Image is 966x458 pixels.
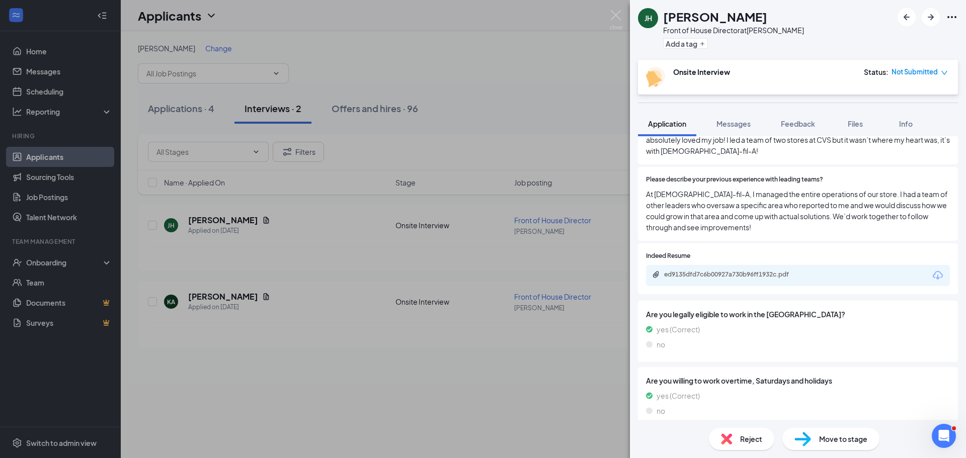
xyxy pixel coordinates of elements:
div: ed9135dfd7c6b00927a730b96ff1932c.pdf [664,270,805,279]
iframe: Intercom live chat [932,424,956,448]
svg: Ellipses [946,11,958,23]
svg: Plus [699,41,705,47]
span: Please describe your previous experience with leading teams? [646,175,823,185]
span: I was an Executive Director at [DEMOGRAPHIC_DATA]-fil-A (01852) for 6 years and 8 months. I absol... [646,123,950,156]
span: no [657,339,665,350]
span: Indeed Resume [646,251,690,261]
svg: ArrowLeftNew [901,11,913,23]
button: ArrowRight [922,8,940,26]
span: Not Submitted [892,67,938,77]
span: Feedback [781,119,815,128]
span: Application [648,119,686,128]
svg: ArrowRight [925,11,937,23]
div: Front of House Director at [PERSON_NAME] [663,25,804,35]
svg: Download [932,269,944,282]
div: Status : [864,67,889,77]
button: PlusAdd a tag [663,38,708,49]
span: Files [848,119,863,128]
span: Are you legally eligible to work in the [GEOGRAPHIC_DATA]? [646,309,950,320]
span: At [DEMOGRAPHIC_DATA]-fil-A, I managed the entire operations of our store. I had a team of other ... [646,189,950,233]
span: down [941,69,948,76]
span: no [657,405,665,416]
b: Onsite Interview [673,67,730,76]
div: JH [645,13,652,23]
a: Papercliped9135dfd7c6b00927a730b96ff1932c.pdf [652,270,815,280]
h1: [PERSON_NAME] [663,8,767,25]
span: Messages [716,119,751,128]
span: Reject [740,433,762,444]
svg: Paperclip [652,270,660,279]
span: yes (Correct) [657,324,700,335]
button: ArrowLeftNew [898,8,916,26]
span: Move to stage [819,433,867,444]
span: Info [899,119,913,128]
span: Are you willing to work overtime, Saturdays and holidays [646,375,950,386]
span: yes (Correct) [657,390,700,401]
